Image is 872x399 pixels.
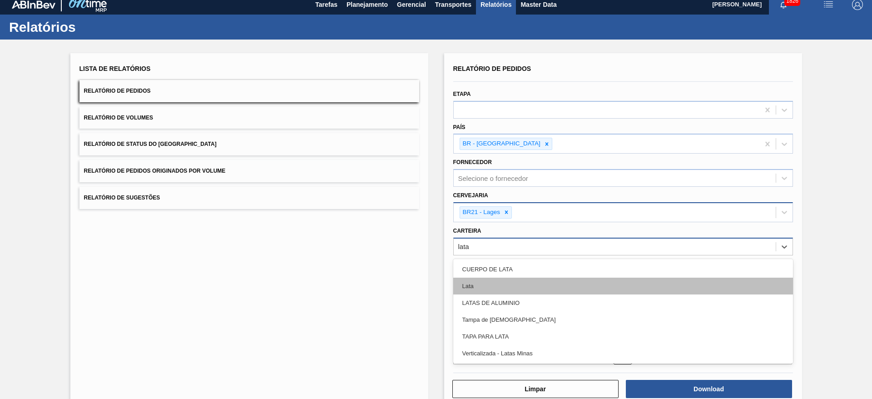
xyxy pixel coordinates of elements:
img: TNhmsLtSVTkK8tSr43FrP2fwEKptu5GPRR3wAAAABJRU5ErkJggg== [12,0,55,9]
div: Selecione o fornecedor [458,175,528,182]
label: País [453,124,466,130]
label: Etapa [453,91,471,97]
button: Relatório de Status do [GEOGRAPHIC_DATA] [79,133,419,155]
div: CUERPO DE LATA [453,261,793,278]
span: Relatório de Volumes [84,115,153,121]
div: Tampa de [DEMOGRAPHIC_DATA] [453,311,793,328]
button: Relatório de Pedidos Originados por Volume [79,160,419,182]
span: Relatório de Pedidos Originados por Volume [84,168,226,174]
span: Relatório de Pedidos [84,88,151,94]
span: Relatório de Sugestões [84,195,160,201]
div: Verticalizada - Latas Minas [453,345,793,362]
label: Cervejaria [453,192,488,199]
div: BR - [GEOGRAPHIC_DATA] [460,138,542,150]
button: Relatório de Pedidos [79,80,419,102]
button: Download [626,380,792,398]
label: Fornecedor [453,159,492,165]
label: Carteira [453,228,481,234]
span: Relatório de Pedidos [453,65,531,72]
h1: Relatórios [9,22,170,32]
span: Relatório de Status do [GEOGRAPHIC_DATA] [84,141,217,147]
div: BR21 - Lages [460,207,502,218]
button: Limpar [452,380,619,398]
div: LATAS DE ALUMINIO [453,294,793,311]
button: Relatório de Volumes [79,107,419,129]
div: Lata [453,278,793,294]
div: TAPA PARA LATA [453,328,793,345]
button: Relatório de Sugestões [79,187,419,209]
span: Lista de Relatórios [79,65,151,72]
